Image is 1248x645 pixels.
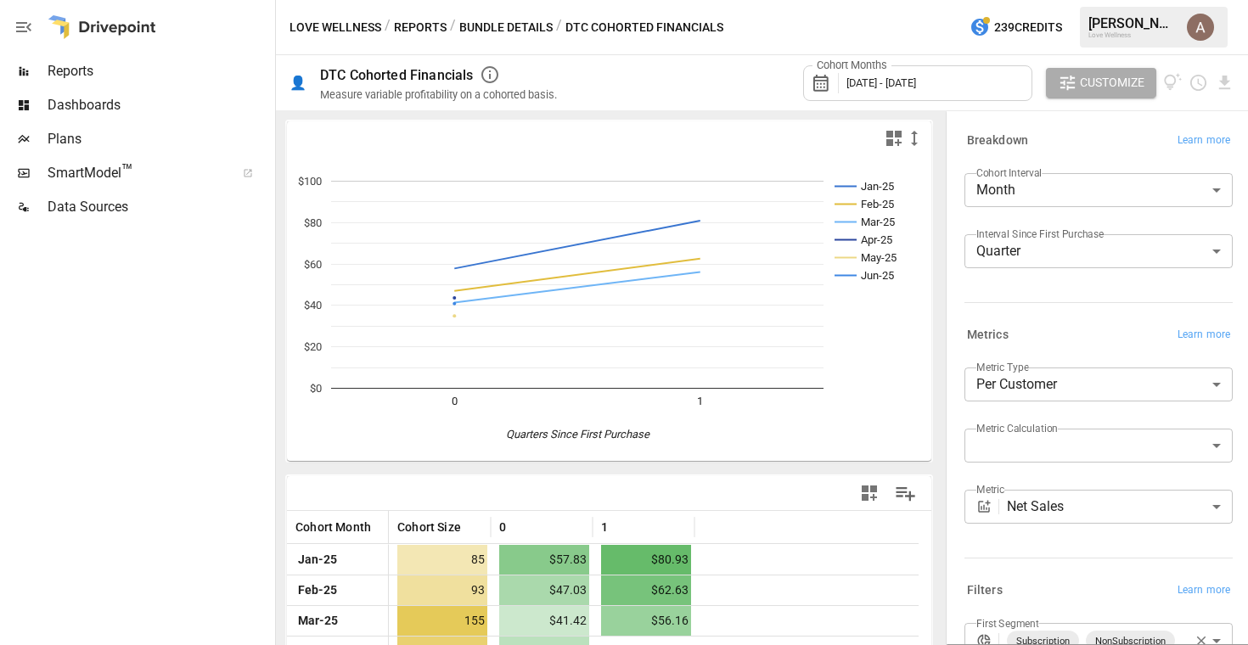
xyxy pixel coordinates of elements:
[976,616,1039,631] label: First Segment
[397,519,461,536] span: Cohort Size
[304,258,322,271] text: $60
[499,519,506,536] span: 0
[697,395,703,407] text: 1
[1080,72,1144,93] span: Customize
[48,163,224,183] span: SmartModel
[121,160,133,182] span: ™
[452,395,458,407] text: 0
[963,12,1069,43] button: 239Credits
[601,545,691,575] span: $80.93
[1007,490,1233,524] div: Net Sales
[812,58,891,73] label: Cohort Months
[450,17,456,38] div: /
[506,428,650,440] text: Quarters Since First Purchase
[295,575,340,605] span: Feb-25
[295,519,371,536] span: Cohort Month
[310,382,322,395] text: $0
[976,360,1029,374] label: Metric Type
[1189,73,1208,93] button: Schedule report
[397,545,487,575] span: 85
[1215,73,1234,93] button: Download report
[1088,15,1177,31] div: [PERSON_NAME]
[499,575,589,605] span: $47.03
[964,234,1233,268] div: Quarter
[976,482,1004,496] label: Metric
[48,61,272,81] span: Reports
[861,180,894,193] text: Jan-25
[601,575,691,605] span: $62.63
[290,17,381,38] button: Love Wellness
[1163,68,1183,98] button: View documentation
[1178,132,1230,149] span: Learn more
[976,421,1058,435] label: Metric Calculation
[976,165,1042,180] label: Cohort Interval
[1178,582,1230,599] span: Learn more
[861,216,895,228] text: Mar-25
[861,233,892,246] text: Apr-25
[1178,327,1230,344] span: Learn more
[967,132,1028,150] h6: Breakdown
[397,606,487,636] span: 155
[320,88,557,101] div: Measure variable profitability on a cohorted basis.
[861,198,894,210] text: Feb-25
[556,17,562,38] div: /
[394,17,447,38] button: Reports
[861,251,897,264] text: May-25
[459,17,553,38] button: Bundle Details
[290,75,306,91] div: 👤
[499,606,589,636] span: $41.42
[385,17,391,38] div: /
[1187,14,1214,41] img: Arielle Sanders
[967,581,1003,600] h6: Filters
[886,474,925,513] button: Manage Columns
[298,175,322,188] text: $100
[48,95,272,115] span: Dashboards
[1046,68,1156,98] button: Customize
[846,76,916,89] span: [DATE] - [DATE]
[1177,3,1224,51] button: Arielle Sanders
[287,155,919,461] svg: A chart.
[964,173,1233,207] div: Month
[601,519,608,536] span: 1
[976,227,1104,241] label: Interval Since First Purchase
[304,299,322,311] text: $40
[304,216,322,229] text: $80
[499,545,589,575] span: $57.83
[295,606,340,636] span: Mar-25
[48,197,272,217] span: Data Sources
[964,367,1233,401] div: Per Customer
[397,575,487,605] span: 93
[295,545,340,575] span: Jan-25
[861,269,894,282] text: Jun-25
[320,67,473,83] div: DTC Cohorted Financials
[967,326,1009,345] h6: Metrics
[1088,31,1177,39] div: Love Wellness
[48,129,272,149] span: Plans
[994,17,1062,38] span: 239 Credits
[601,606,691,636] span: $56.16
[304,340,322,353] text: $20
